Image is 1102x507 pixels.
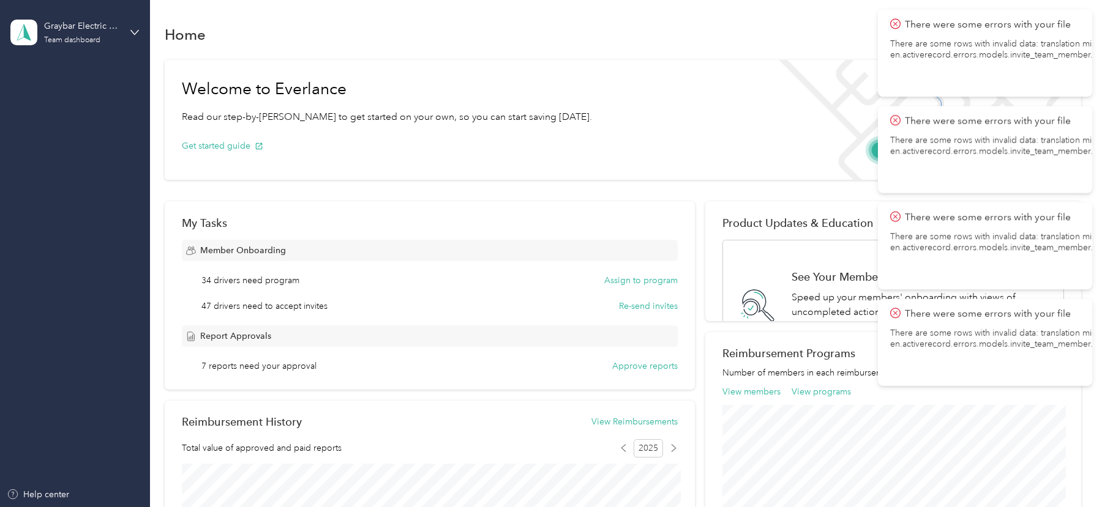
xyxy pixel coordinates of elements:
[792,290,1050,335] p: Speed up your members' onboarding with views of uncompleted actions, such as members who still ne...
[182,80,592,99] h1: Welcome to Everlance
[182,442,342,454] span: Total value of approved and paid reports
[182,216,678,229] div: My Tasks
[792,385,851,398] button: View programs
[44,37,100,44] div: Team dashboard
[767,60,1081,180] img: Welcome to everlance
[200,244,286,257] span: Member Onboarding
[792,270,1050,283] h1: See Your Members' Onboarding Process
[612,360,678,372] button: Approve reports
[201,360,317,372] span: 7 reports need your approval
[165,28,206,41] h1: Home
[201,274,299,287] span: 34 drivers need program
[1033,439,1102,507] iframe: Everlance-gr Chat Button Frame
[722,347,1063,360] h2: Reimbursement Programs
[722,385,781,398] button: View members
[7,488,69,501] button: Help center
[722,366,1063,379] p: Number of members in each reimbursement program.
[619,300,678,313] button: Re-send invites
[44,20,121,32] div: Graybar Electric Company, Inc
[200,330,271,342] span: Report Approvals
[634,439,663,457] span: 2025
[182,139,263,152] button: Get started guide
[201,300,328,313] span: 47 drivers need to accept invites
[182,415,302,428] h2: Reimbursement History
[722,216,874,229] span: Product Updates & Education
[182,109,592,125] p: Read our step-by-[PERSON_NAME] to get started on your own, so you can start saving [DATE].
[604,274,678,287] button: Assign to program
[591,415,678,428] button: View Reimbursements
